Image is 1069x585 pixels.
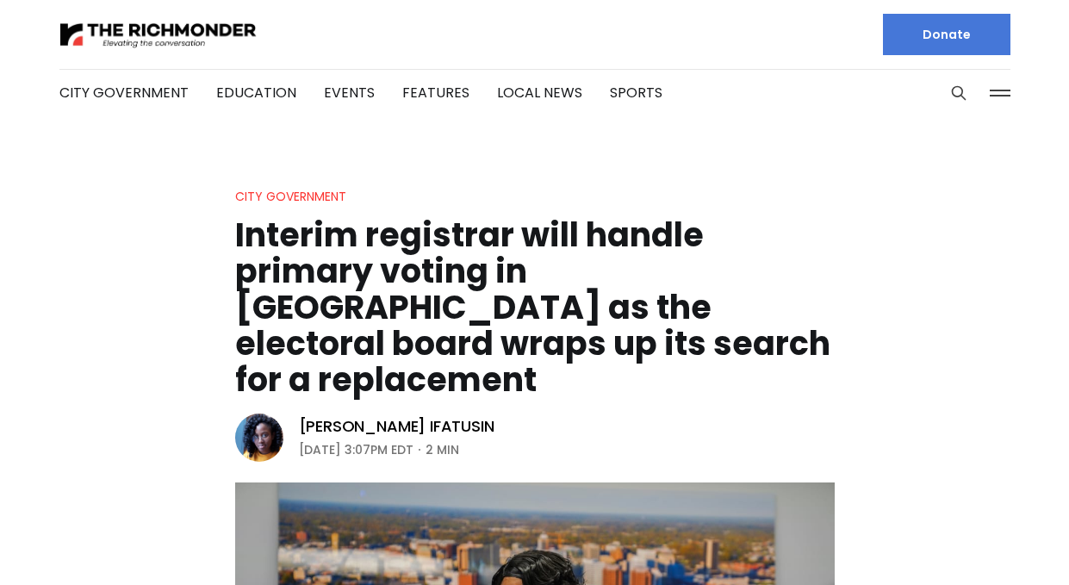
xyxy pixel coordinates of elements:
a: City Government [59,83,189,103]
time: [DATE] 3:07PM EDT [299,439,413,460]
a: Events [324,83,375,103]
img: The Richmonder [59,20,258,50]
h1: Interim registrar will handle primary voting in [GEOGRAPHIC_DATA] as the electoral board wraps up... [235,217,835,398]
a: Donate [883,14,1010,55]
a: Local News [497,83,582,103]
button: Search this site [946,80,972,106]
span: 2 min [426,439,459,460]
a: City Government [235,188,346,205]
a: Education [216,83,296,103]
a: Sports [610,83,662,103]
a: Features [402,83,469,103]
img: Victoria A. Ifatusin [235,414,283,462]
a: [PERSON_NAME] Ifatusin [299,416,494,437]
